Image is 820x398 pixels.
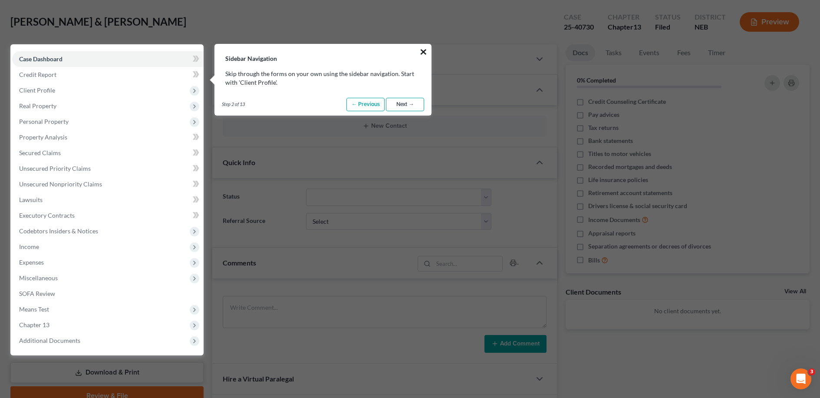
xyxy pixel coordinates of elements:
span: Property Analysis [19,133,67,141]
a: Property Analysis [12,129,204,145]
span: Client Profile [19,86,55,94]
span: 3 [808,368,815,375]
p: Skip through the forms on your own using the sidebar navigation. Start with 'Client Profile'. [225,70,421,87]
span: Credit Report [19,71,56,78]
a: SOFA Review [12,286,204,302]
a: Executory Contracts [12,208,204,223]
a: Next → [386,98,424,112]
span: Case Dashboard [19,55,63,63]
span: Means Test [19,305,49,313]
span: Additional Documents [19,337,80,344]
span: Unsecured Priority Claims [19,165,91,172]
a: Case Dashboard [12,51,204,67]
iframe: Intercom live chat [790,368,811,389]
a: Credit Report [12,67,204,83]
a: Secured Claims [12,145,204,161]
span: Income [19,243,39,250]
a: Lawsuits [12,192,204,208]
span: Real Property [19,102,56,109]
span: Lawsuits [19,196,43,203]
a: Unsecured Nonpriority Claims [12,176,204,192]
span: Unsecured Nonpriority Claims [19,180,102,188]
span: Secured Claims [19,149,61,156]
a: Unsecured Priority Claims [12,161,204,176]
span: Executory Contracts [19,212,75,219]
span: Chapter 13 [19,321,49,328]
span: Step 2 of 13 [222,101,245,108]
span: SOFA Review [19,290,55,297]
span: Miscellaneous [19,274,58,282]
button: × [419,45,428,59]
h3: Sidebar Navigation [215,44,431,63]
a: ← Previous [346,98,385,112]
span: Expenses [19,259,44,266]
span: Codebtors Insiders & Notices [19,227,98,235]
span: Personal Property [19,118,69,125]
